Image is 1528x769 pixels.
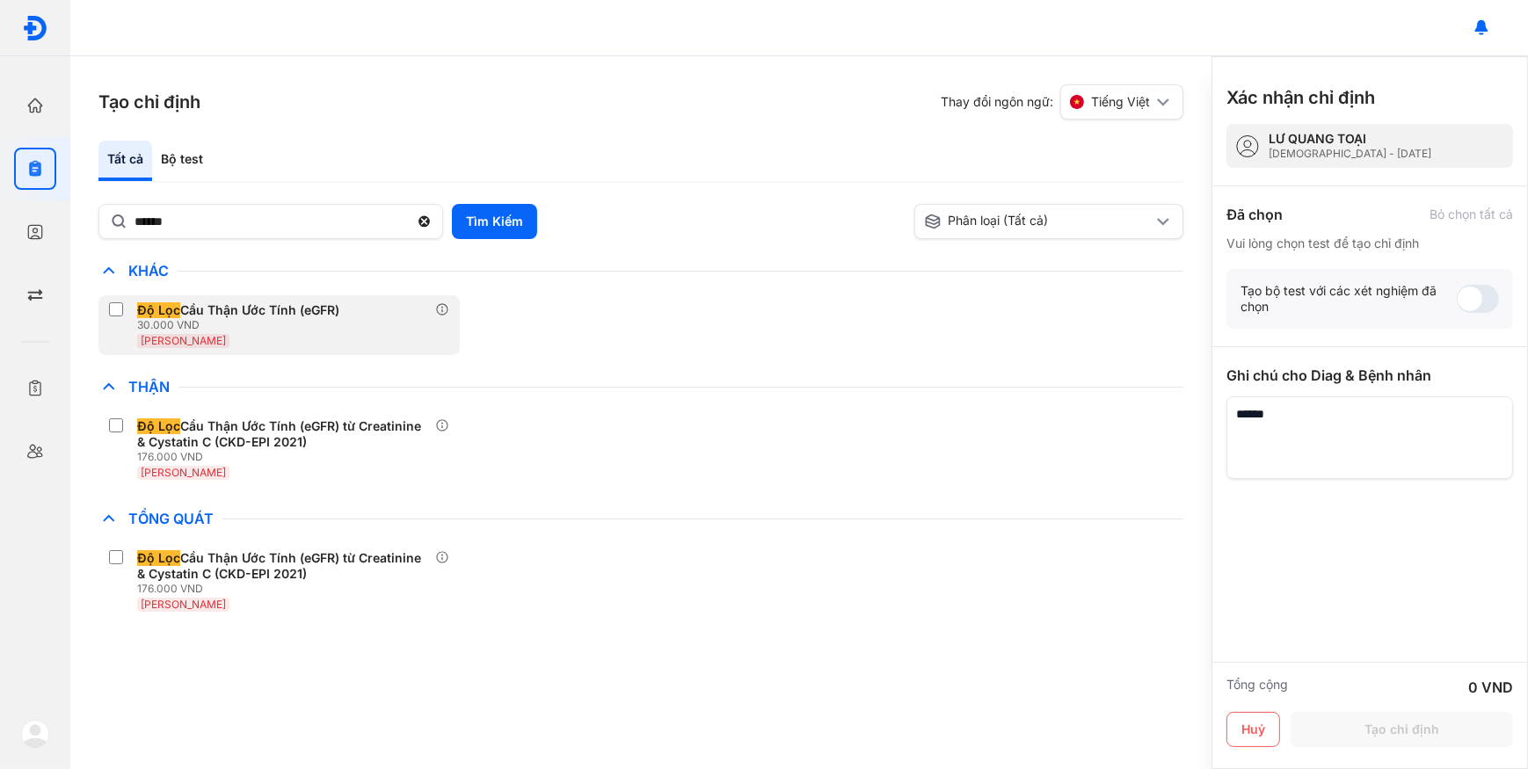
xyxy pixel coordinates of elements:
[137,302,180,318] span: Độ Lọc
[1430,207,1513,222] div: Bỏ chọn tất cả
[1269,147,1431,161] div: [DEMOGRAPHIC_DATA] - [DATE]
[137,318,346,332] div: 30.000 VND
[137,550,428,582] div: Cầu Thận Ước Tính (eGFR) từ Creatinine & Cystatin C (CKD-EPI 2021)
[141,466,226,479] span: [PERSON_NAME]
[137,550,180,566] span: Độ Lọc
[1269,131,1431,147] div: LƯ QUANG TOẠI
[120,262,178,279] span: Khác
[1226,85,1375,110] h3: Xác nhận chỉ định
[1226,677,1288,698] div: Tổng cộng
[1226,712,1280,747] button: Huỷ
[1226,365,1513,386] div: Ghi chú cho Diag & Bệnh nhân
[137,582,435,596] div: 176.000 VND
[1468,677,1513,698] div: 0 VND
[924,213,1153,230] div: Phân loại (Tất cả)
[22,15,48,41] img: logo
[452,204,537,239] button: Tìm Kiếm
[1291,712,1513,747] button: Tạo chỉ định
[1091,94,1150,110] span: Tiếng Việt
[141,598,226,611] span: [PERSON_NAME]
[98,141,152,181] div: Tất cả
[120,510,222,527] span: Tổng Quát
[1226,204,1283,225] div: Đã chọn
[98,90,200,114] h3: Tạo chỉ định
[120,378,178,395] span: Thận
[1226,236,1513,251] div: Vui lòng chọn test để tạo chỉ định
[21,720,49,748] img: logo
[941,84,1183,120] div: Thay đổi ngôn ngữ:
[137,418,428,450] div: Cầu Thận Ước Tính (eGFR) từ Creatinine & Cystatin C (CKD-EPI 2021)
[137,302,339,318] div: Cầu Thận Ước Tính (eGFR)
[141,334,226,347] span: [PERSON_NAME]
[137,450,435,464] div: 176.000 VND
[152,141,212,181] div: Bộ test
[137,418,180,434] span: Độ Lọc
[1241,283,1457,315] div: Tạo bộ test với các xét nghiệm đã chọn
